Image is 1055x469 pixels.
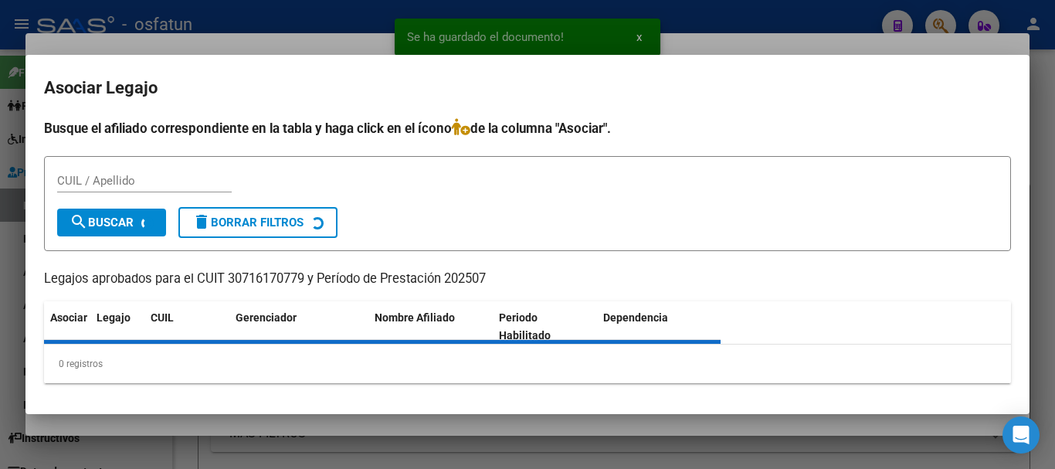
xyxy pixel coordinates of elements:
mat-icon: search [70,212,88,231]
span: Asociar [50,311,87,324]
h4: Busque el afiliado correspondiente en la tabla y haga click en el ícono de la columna "Asociar". [44,118,1011,138]
mat-icon: delete [192,212,211,231]
div: Open Intercom Messenger [1002,416,1040,454]
datatable-header-cell: Periodo Habilitado [493,301,597,352]
datatable-header-cell: CUIL [144,301,229,352]
button: Borrar Filtros [178,207,338,238]
datatable-header-cell: Dependencia [597,301,721,352]
span: Gerenciador [236,311,297,324]
datatable-header-cell: Legajo [90,301,144,352]
span: Periodo Habilitado [499,311,551,342]
span: Dependencia [603,311,668,324]
datatable-header-cell: Asociar [44,301,90,352]
span: Borrar Filtros [192,216,304,229]
h2: Asociar Legajo [44,73,1011,103]
datatable-header-cell: Nombre Afiliado [368,301,493,352]
datatable-header-cell: Gerenciador [229,301,368,352]
p: Legajos aprobados para el CUIT 30716170779 y Período de Prestación 202507 [44,270,1011,289]
span: Legajo [97,311,131,324]
span: Nombre Afiliado [375,311,455,324]
span: CUIL [151,311,174,324]
button: Buscar [57,209,166,236]
div: 0 registros [44,345,1011,383]
span: Buscar [70,216,134,229]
